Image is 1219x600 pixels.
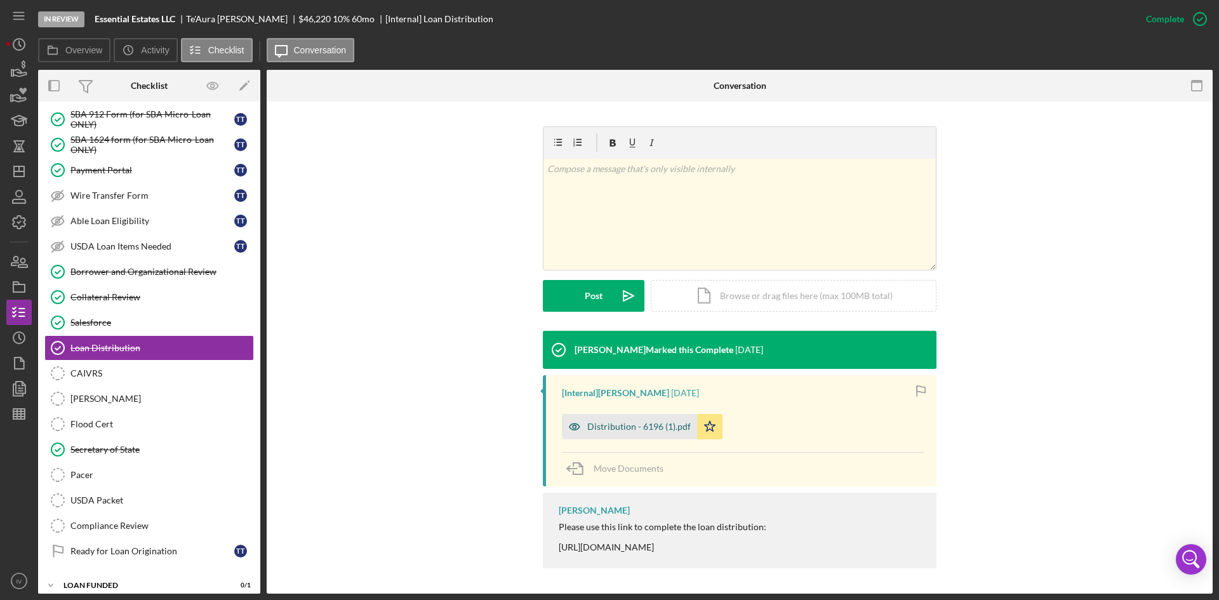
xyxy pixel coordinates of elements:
div: 0 / 1 [228,582,251,589]
a: SBA 1624 form (for SBA Micro-Loan ONLY)TT [44,132,254,157]
a: Loan Distribution [44,335,254,361]
a: Collateral Review [44,284,254,310]
div: Borrower and Organizational Review [70,267,253,277]
div: CAIVRS [70,368,253,378]
div: [PERSON_NAME] Marked this Complete [575,345,733,355]
div: Loan Distribution [70,343,253,353]
div: Distribution - 6196 (1).pdf [587,422,691,432]
div: Conversation [714,81,766,91]
div: [Internal] Loan Distribution [385,14,493,24]
div: T T [234,545,247,557]
div: Checklist [131,81,168,91]
div: Complete [1146,6,1184,32]
div: T T [234,240,247,253]
a: USDA Packet [44,488,254,513]
div: T T [234,164,247,177]
text: IV [16,578,22,585]
div: USDA Packet [70,495,253,505]
a: Compliance Review [44,513,254,538]
div: $46,220 [298,14,331,24]
time: 2025-10-03 14:37 [671,388,699,398]
button: Checklist [181,38,253,62]
b: Essential Estates LLC [95,14,175,24]
a: Flood Cert [44,411,254,437]
a: Payment PortalTT [44,157,254,183]
div: USDA Loan Items Needed [70,241,234,251]
a: Ready for Loan OriginationTT [44,538,254,564]
button: Activity [114,38,177,62]
div: [PERSON_NAME] [70,394,253,404]
div: T T [234,113,247,126]
a: SBA 912 Form (for SBA Micro-Loan ONLY)TT [44,107,254,132]
label: Conversation [294,45,347,55]
div: [Internal] [PERSON_NAME] [562,388,669,398]
a: Pacer [44,462,254,488]
div: SBA 1624 form (for SBA Micro-Loan ONLY) [70,135,234,155]
div: Post [585,280,603,312]
a: CAIVRS [44,361,254,386]
a: USDA Loan Items NeededTT [44,234,254,259]
button: Move Documents [562,453,676,484]
button: Distribution - 6196 (1).pdf [562,414,723,439]
div: Compliance Review [70,521,253,531]
div: Please use this link to complete the loan distribution: [URL][DOMAIN_NAME] [559,522,766,552]
span: Move Documents [594,463,663,474]
div: Salesforce [70,317,253,328]
time: 2025-10-03 14:48 [735,345,763,355]
div: T T [234,138,247,151]
div: Flood Cert [70,419,253,429]
label: Activity [141,45,169,55]
div: Secretary of State [70,444,253,455]
div: Ready for Loan Origination [70,546,234,556]
div: Pacer [70,470,253,480]
a: Borrower and Organizational Review [44,259,254,284]
div: T T [234,215,247,227]
div: 10 % [333,14,350,24]
button: Post [543,280,644,312]
button: IV [6,568,32,594]
a: Wire Transfer FormTT [44,183,254,208]
div: 60 mo [352,14,375,24]
div: Collateral Review [70,292,253,302]
button: Complete [1133,6,1213,32]
div: Wire Transfer Form [70,190,234,201]
div: LOAN FUNDED [63,582,219,589]
a: [PERSON_NAME] [44,386,254,411]
div: Open Intercom Messenger [1176,544,1206,575]
label: Checklist [208,45,244,55]
div: [PERSON_NAME] [559,505,630,516]
button: Overview [38,38,110,62]
label: Overview [65,45,102,55]
div: Payment Portal [70,165,234,175]
div: SBA 912 Form (for SBA Micro-Loan ONLY) [70,109,234,130]
a: Able Loan EligibilityTT [44,208,254,234]
a: Secretary of State [44,437,254,462]
div: Able Loan Eligibility [70,216,234,226]
div: T T [234,189,247,202]
a: Salesforce [44,310,254,335]
button: Conversation [267,38,355,62]
div: In Review [38,11,84,27]
div: Te'Aura [PERSON_NAME] [186,14,298,24]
